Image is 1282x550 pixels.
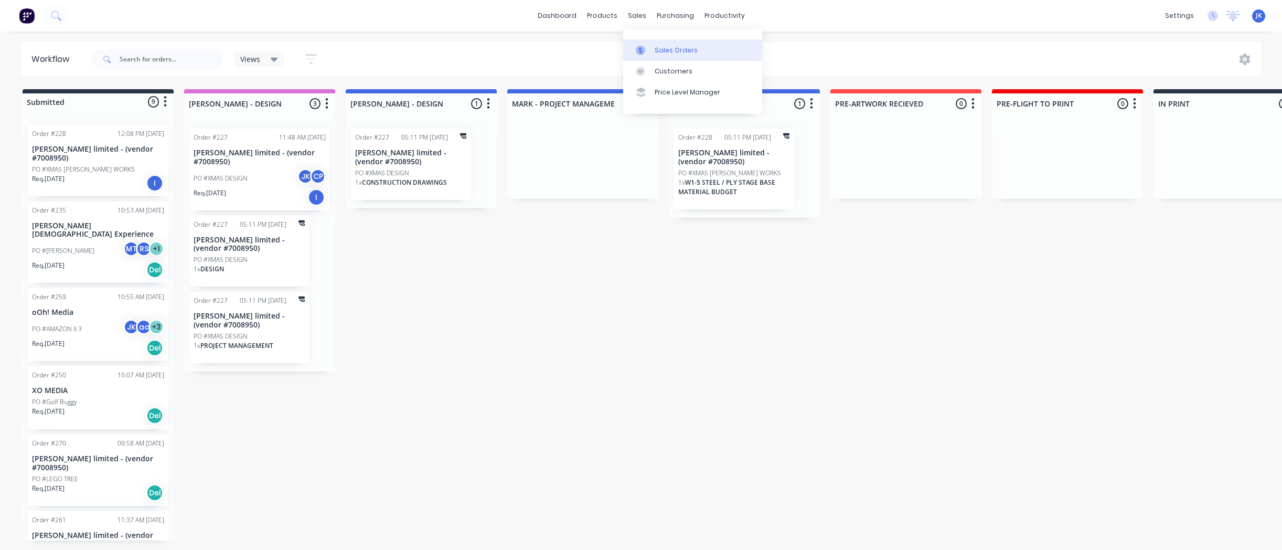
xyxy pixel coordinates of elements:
[200,265,224,273] span: DESIGN
[651,8,699,24] div: purchasing
[32,484,65,493] p: Req. [DATE]
[297,168,313,184] div: JK
[355,149,466,166] p: [PERSON_NAME] limited - (vendor #7008950)
[240,54,260,65] span: Views
[146,407,163,424] div: Del
[28,125,168,196] div: Order #22812:08 PM [DATE][PERSON_NAME] limited - (vendor #7008950)PO #XMAS [PERSON_NAME] WORKSReq...
[678,133,712,142] div: Order #228
[279,133,326,142] div: 11:48 AM [DATE]
[117,206,164,215] div: 10:53 AM [DATE]
[200,341,273,350] span: PROJECT MANAGEMENT
[19,8,35,24] img: Factory
[362,178,447,187] span: CONSTRUCTION DRAWINGS
[308,189,325,206] div: I
[623,8,651,24] div: sales
[189,292,309,363] div: Order #22705:11 PM [DATE][PERSON_NAME] limited - (vendor #7008950)PO #XMAS DESIGN1xPROJECT MANAGE...
[240,220,286,229] div: 05:11 PM [DATE]
[32,439,66,448] div: Order #270
[674,129,794,209] div: Order #22805:11 PM [DATE][PERSON_NAME] limited - (vendor #7008950)PO #XMAS [PERSON_NAME] WORKS1xW...
[32,145,164,163] p: [PERSON_NAME] limited - (vendor #7008950)
[32,261,65,270] p: Req. [DATE]
[724,133,771,142] div: 05:11 PM [DATE]
[32,308,164,317] p: oOh! Media
[32,454,164,472] p: [PERSON_NAME] limited - (vendor #7008950)
[32,324,82,334] p: PO #AMAZON X 3
[32,206,66,215] div: Order #235
[32,515,66,525] div: Order #261
[32,339,65,348] p: Req. [DATE]
[194,312,305,330] p: [PERSON_NAME] limited - (vendor #7008950)
[28,288,168,361] div: Order #25910:55 AM [DATE]oOh! MediaPO #AMAZON X 3JKac+3Req.[DATE]Del
[1160,8,1199,24] div: settings
[146,175,163,192] div: I
[148,241,164,257] div: + 1
[194,220,228,229] div: Order #227
[28,366,168,429] div: Order #25010:07 AM [DATE]XO MEDIAPO #Golf BuggyReq.[DATE]Del
[194,149,326,166] p: [PERSON_NAME] limited - (vendor #7008950)
[32,174,65,184] p: Req. [DATE]
[582,8,623,24] div: products
[355,168,409,178] p: PO #XMAS DESIGN
[240,296,286,305] div: 05:11 PM [DATE]
[189,216,309,287] div: Order #22705:11 PM [DATE][PERSON_NAME] limited - (vendor #7008950)PO #XMAS DESIGN1xDESIGN
[32,246,94,256] p: PO #[PERSON_NAME]
[355,178,362,187] span: 1 x
[32,292,66,302] div: Order #259
[32,129,66,139] div: Order #228
[146,261,163,278] div: Del
[678,178,775,196] span: W1-5 STEEL / PLY STAGE BASE MATERIAL BUDGET
[678,149,789,166] p: [PERSON_NAME] limited - (vendor #7008950)
[1256,11,1262,20] span: JK
[32,165,135,174] p: PO #XMAS [PERSON_NAME] WORKS
[136,241,152,257] div: RS
[123,241,139,257] div: MT
[117,292,164,302] div: 10:55 AM [DATE]
[655,46,698,55] div: Sales Orders
[355,133,389,142] div: Order #227
[32,474,78,484] p: PO #LEGO TREE
[194,174,248,183] p: PO #XMAS DESIGN
[32,221,164,239] p: [PERSON_NAME][DEMOGRAPHIC_DATA] Experience
[532,8,582,24] a: dashboard
[148,319,164,335] div: + 3
[194,332,248,341] p: PO #XMAS DESIGN
[120,49,223,70] input: Search for orders...
[310,168,326,184] div: CP
[28,202,168,283] div: Order #23510:53 AM [DATE][PERSON_NAME][DEMOGRAPHIC_DATA] ExperiencePO #[PERSON_NAME]MTRS+1Req.[DA...
[146,340,163,356] div: Del
[401,133,448,142] div: 05:11 PM [DATE]
[32,386,164,395] p: XO MEDIA
[678,168,781,178] p: PO #XMAS [PERSON_NAME] WORKS
[117,129,164,139] div: 12:08 PM [DATE]
[28,435,168,506] div: Order #27009:58 AM [DATE][PERSON_NAME] limited - (vendor #7008950)PO #LEGO TREEReq.[DATE]Del
[655,88,720,97] div: Price Level Manager
[351,129,471,200] div: Order #22705:11 PM [DATE][PERSON_NAME] limited - (vendor #7008950)PO #XMAS DESIGN1xCONSTRUCTION D...
[194,236,305,253] p: [PERSON_NAME] limited - (vendor #7008950)
[32,531,164,549] p: [PERSON_NAME] limited - (vendor #7008950)
[194,133,228,142] div: Order #227
[117,439,164,448] div: 09:58 AM [DATE]
[194,265,200,273] span: 1 x
[194,255,248,265] p: PO #XMAS DESIGN
[32,371,66,380] div: Order #250
[194,188,226,198] p: Req. [DATE]
[194,296,228,305] div: Order #227
[655,67,692,76] div: Customers
[32,407,65,416] p: Req. [DATE]
[117,371,164,380] div: 10:07 AM [DATE]
[31,53,74,66] div: Workflow
[146,484,163,501] div: Del
[699,8,750,24] div: productivity
[623,39,762,60] a: Sales Orders
[123,319,139,335] div: JK
[117,515,164,525] div: 11:37 AM [DATE]
[623,82,762,103] a: Price Level Manager
[32,397,77,407] p: PO #Golf Buggy
[136,319,152,335] div: ac
[189,129,330,210] div: Order #22711:48 AM [DATE][PERSON_NAME] limited - (vendor #7008950)PO #XMAS DESIGNJKCPReq.[DATE]I
[623,61,762,82] a: Customers
[194,341,200,350] span: 1 x
[678,178,685,187] span: 1 x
